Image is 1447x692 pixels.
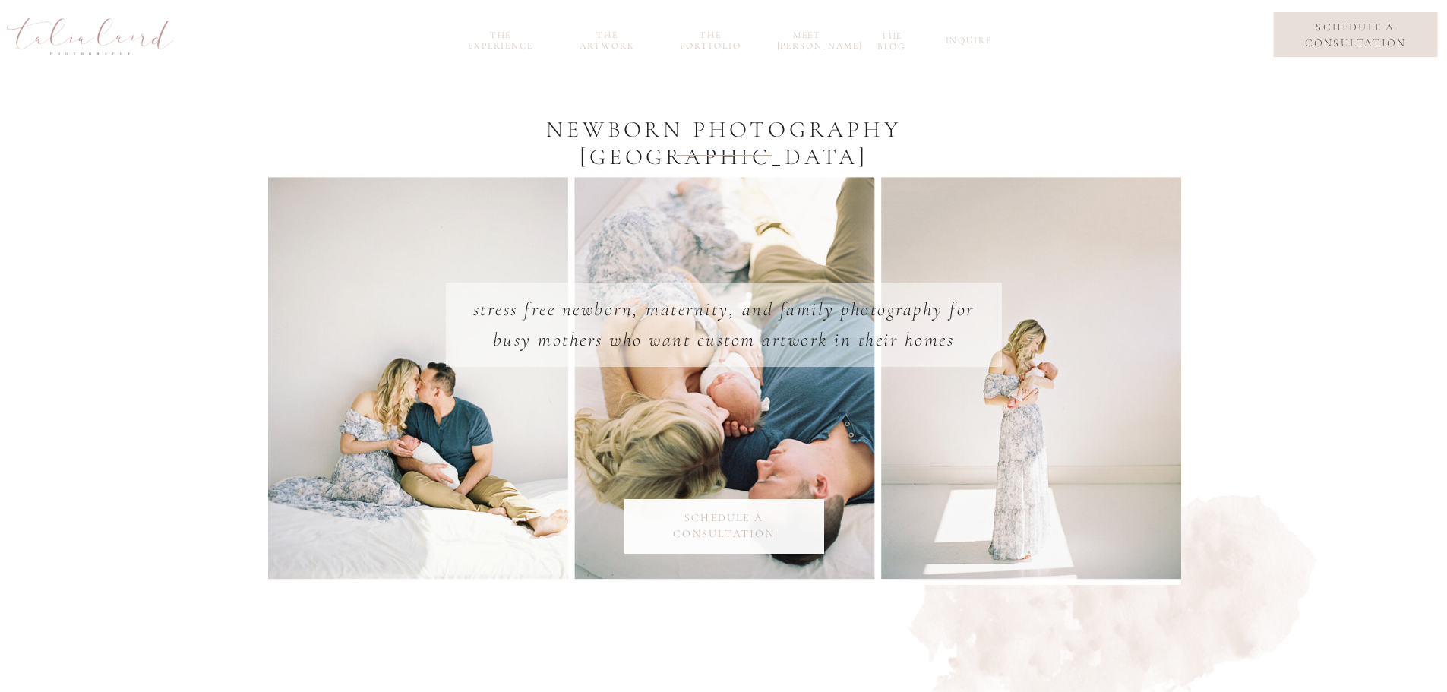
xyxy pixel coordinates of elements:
a: meet [PERSON_NAME] [777,30,838,47]
a: the blog [868,30,916,48]
h1: Newborn Photography [GEOGRAPHIC_DATA] [420,116,1028,174]
a: the Artwork [571,30,644,47]
a: schedule a consultation [1285,19,1426,51]
p: stress free newborn, maternity, and family photography for busy mothers who want custom artwork i... [465,294,983,356]
a: inquire [946,35,988,52]
a: the experience [460,30,542,47]
a: the portfolio [675,30,747,47]
a: schedule a consultation [639,510,810,537]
